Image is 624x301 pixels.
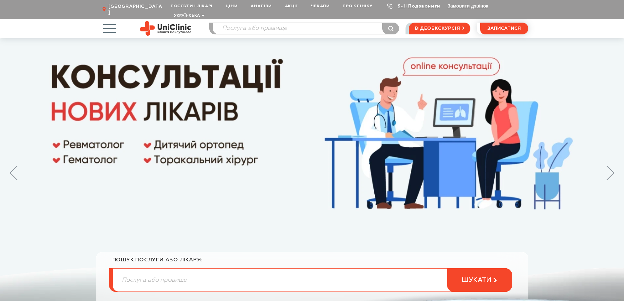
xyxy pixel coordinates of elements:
button: Замовити дзвінок [447,3,488,9]
a: відеоекскурсія [409,23,470,34]
button: шукати [447,268,512,292]
span: Українська [174,14,200,18]
button: записатися [480,23,528,34]
input: Послуга або прізвище [213,23,399,34]
img: Uniclinic [140,21,191,36]
input: Послуга або прізвище [113,269,512,292]
span: відеоекскурсія [415,23,460,34]
a: Подзвонити [408,4,440,9]
span: записатися [487,26,521,31]
button: Українська [172,13,205,18]
span: шукати [462,276,491,284]
span: [GEOGRAPHIC_DATA] [108,4,164,15]
div: пошук послуги або лікаря: [112,257,512,268]
a: 9-103 [398,4,412,9]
